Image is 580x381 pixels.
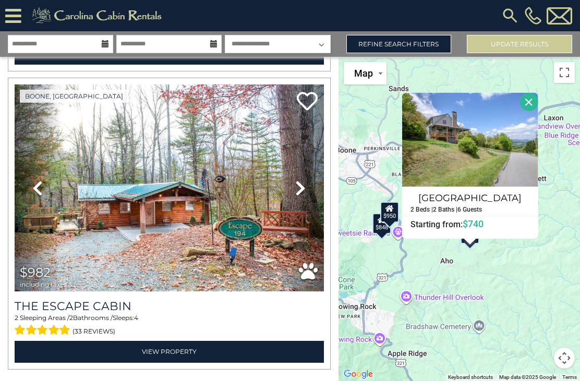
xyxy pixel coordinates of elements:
[20,265,51,280] span: $982
[520,93,538,111] button: Close
[402,93,538,187] img: Summit Haven
[562,374,577,380] a: Terms (opens in new tab)
[554,348,575,368] button: Map camera controls
[381,202,400,223] div: $950
[297,91,318,113] a: Add to favorites
[15,341,324,362] a: View Property
[403,190,538,206] h4: [GEOGRAPHIC_DATA]
[346,35,452,53] a: Refine Search Filters
[448,374,493,381] button: Keyboard shortcuts
[27,5,171,26] img: Khaki-logo.png
[467,35,572,53] button: Update Results
[341,367,376,381] a: Open this area in Google Maps (opens a new window)
[403,219,538,229] h6: Starting from:
[72,325,115,338] span: (33 reviews)
[554,62,575,83] button: Toggle fullscreen view
[15,84,324,291] img: thumbnail_163273012.jpeg
[457,206,482,213] h5: 6 Guests
[522,7,544,24] a: [PHONE_NUMBER]
[354,68,373,79] span: Map
[372,213,391,234] div: $848
[69,314,73,322] span: 2
[433,206,457,213] h5: 2 Baths |
[341,367,376,381] img: Google
[344,62,386,84] button: Change map style
[402,187,538,230] a: [GEOGRAPHIC_DATA] 2 Beds | 2 Baths | 6 Guests Starting from:$740
[499,374,556,380] span: Map data ©2025 Google
[20,90,128,103] a: Boone, [GEOGRAPHIC_DATA]
[15,314,18,322] span: 2
[501,6,519,25] img: search-regular.svg
[20,281,87,288] span: including taxes & fees
[15,299,324,313] a: The Escape Cabin
[463,218,484,229] span: $740
[15,313,324,338] div: Sleeping Areas / Bathrooms / Sleeps:
[410,206,433,213] h5: 2 Beds |
[134,314,138,322] span: 4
